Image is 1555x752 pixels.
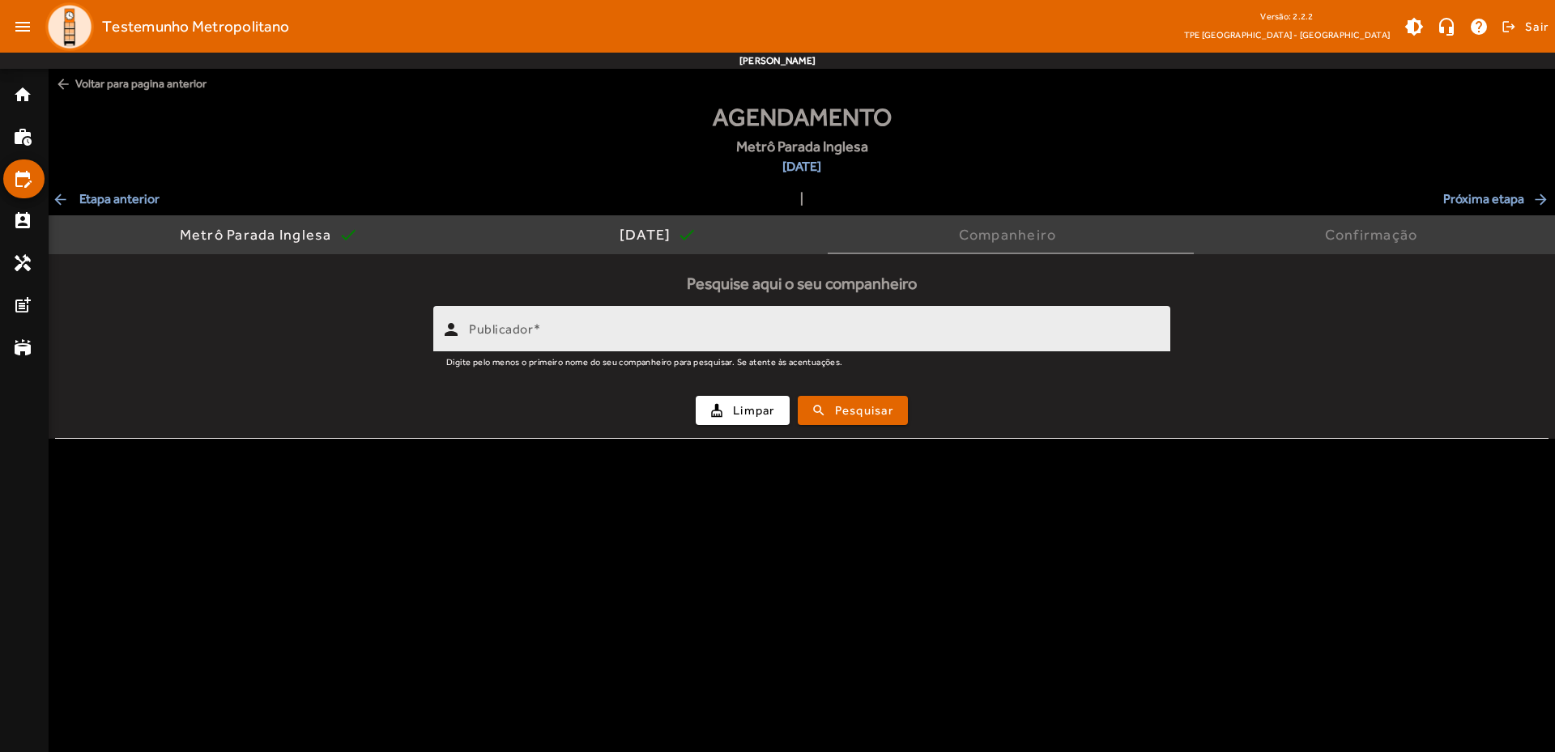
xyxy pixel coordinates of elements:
span: Pesquisar [835,401,893,420]
span: [DATE] [736,157,868,176]
mat-icon: check [677,225,697,244]
mat-icon: stadium [13,338,32,357]
mat-icon: person [441,320,461,339]
mat-icon: edit_calendar [13,169,32,189]
mat-icon: perm_contact_calendar [13,211,32,231]
span: Voltar para pagina anterior [49,69,1555,99]
mat-icon: menu [6,11,39,43]
span: Etapa anterior [52,189,160,209]
button: Pesquisar [798,396,908,425]
h5: Pesquise aqui o seu companheiro [55,274,1549,293]
img: Logo TPE [45,2,94,51]
div: Confirmação [1325,227,1425,243]
div: Versão: 2.2.2 [1184,6,1390,27]
mat-label: Publicador [469,321,533,337]
div: Metrô Parada Inglesa [180,227,339,243]
span: Testemunho Metropolitano [102,14,289,40]
mat-icon: arrow_forward [1532,191,1552,207]
span: TPE [GEOGRAPHIC_DATA] - [GEOGRAPHIC_DATA] [1184,27,1390,43]
mat-icon: check [339,225,358,244]
span: Próxima etapa [1443,189,1552,209]
mat-icon: home [13,85,32,104]
a: Testemunho Metropolitano [39,2,289,51]
button: Sair [1499,15,1549,39]
button: Limpar [696,396,790,425]
mat-icon: post_add [13,295,32,315]
mat-icon: handyman [13,253,32,273]
mat-hint: Digite pelo menos o primeiro nome do seu companheiro para pesquisar. Se atente às acentuações. [446,352,843,370]
mat-icon: arrow_back [55,76,71,92]
div: [DATE] [620,227,678,243]
mat-icon: arrow_back [52,191,71,207]
div: Companheiro [959,227,1063,243]
span: Agendamento [713,99,892,135]
span: Sair [1525,14,1549,40]
span: Limpar [733,401,775,420]
span: Metrô Parada Inglesa [736,135,868,157]
span: | [800,189,803,209]
mat-icon: work_history [13,127,32,147]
